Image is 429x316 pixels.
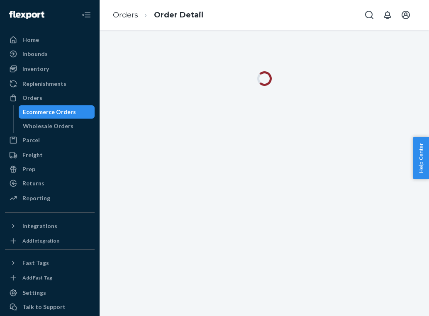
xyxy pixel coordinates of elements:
[106,3,210,27] ol: breadcrumbs
[5,219,95,233] button: Integrations
[22,259,49,267] div: Fast Tags
[5,273,95,283] a: Add Fast Tag
[5,236,95,246] a: Add Integration
[22,36,39,44] div: Home
[5,300,95,314] a: Talk to Support
[22,222,57,230] div: Integrations
[413,137,429,179] button: Help Center
[22,274,52,281] div: Add Fast Tag
[22,237,59,244] div: Add Integration
[22,151,43,159] div: Freight
[78,7,95,23] button: Close Navigation
[9,11,44,19] img: Flexport logo
[5,148,95,162] a: Freight
[19,119,95,133] a: Wholesale Orders
[22,289,46,297] div: Settings
[361,7,378,23] button: Open Search Box
[5,47,95,61] a: Inbounds
[22,94,42,102] div: Orders
[5,163,95,176] a: Prep
[23,108,76,116] div: Ecommerce Orders
[22,165,35,173] div: Prep
[22,80,66,88] div: Replenishments
[397,7,414,23] button: Open account menu
[5,91,95,105] a: Orders
[23,122,73,130] div: Wholesale Orders
[154,10,203,19] a: Order Detail
[5,77,95,90] a: Replenishments
[5,134,95,147] a: Parcel
[22,303,66,311] div: Talk to Support
[5,256,95,270] button: Fast Tags
[5,192,95,205] a: Reporting
[5,177,95,190] a: Returns
[5,33,95,46] a: Home
[113,10,138,19] a: Orders
[22,179,44,187] div: Returns
[22,65,49,73] div: Inventory
[22,50,48,58] div: Inbounds
[22,136,40,144] div: Parcel
[19,105,95,119] a: Ecommerce Orders
[22,194,50,202] div: Reporting
[5,62,95,75] a: Inventory
[379,7,396,23] button: Open notifications
[5,286,95,299] a: Settings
